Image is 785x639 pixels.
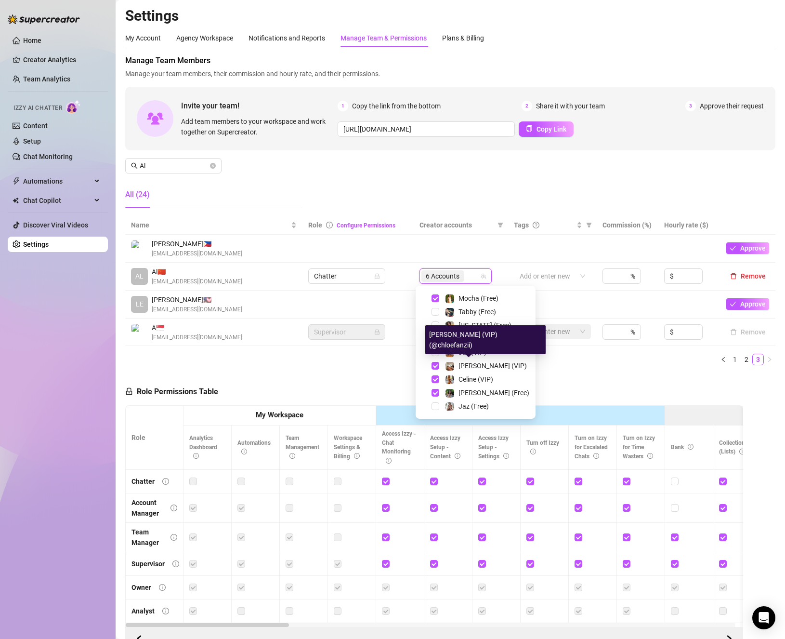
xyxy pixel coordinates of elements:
a: Configure Permissions [337,222,395,229]
span: Turn off Izzy [526,439,559,455]
span: thunderbolt [13,177,20,185]
span: info-circle [162,478,169,485]
span: filter [496,218,505,232]
span: question-circle [533,222,539,228]
span: Manage your team members, their commission and hourly rate, and their permissions. [125,68,775,79]
span: info-circle [455,453,460,459]
div: Owner [131,582,151,593]
button: right [764,354,775,365]
span: Turn on Izzy for Time Wasters [623,435,655,460]
span: Tabby (Free) [458,308,496,316]
img: A [131,324,147,340]
span: left [720,357,726,362]
span: Chatter [314,269,379,283]
div: Agency Workspace [176,33,233,43]
span: info-circle [162,608,169,614]
span: Tags [514,220,529,230]
span: Select tree node [432,389,439,397]
span: check [730,301,736,307]
div: Team Manager [131,527,163,548]
h5: Role Permissions Table [125,386,218,398]
span: Bank [671,444,693,451]
span: filter [584,218,594,232]
span: info-circle [172,560,179,567]
span: 2 [522,101,532,111]
div: Account Manager [131,497,163,519]
span: info-circle [386,458,392,464]
a: 3 [753,354,763,365]
a: Chat Monitoring [23,153,73,160]
span: Approve their request [700,101,764,111]
th: Hourly rate ($) [658,216,720,235]
div: Manage Team & Permissions [340,33,427,43]
div: My Account [125,33,161,43]
img: Chloe (Free) [445,389,454,398]
span: [PERSON_NAME] (VIP) [458,362,527,370]
span: search [131,162,138,169]
span: close-circle [210,163,216,169]
span: info-circle [739,449,745,454]
a: Home [23,37,41,44]
span: info-circle [159,584,166,591]
span: Collections (Lists) [719,439,748,455]
span: info-circle [354,453,360,459]
span: Analytics Dashboard [189,435,217,460]
span: Name [131,220,289,230]
span: Access Izzy - Chat Monitoring [382,430,416,465]
img: Chat Copilot [13,197,19,204]
span: Izzy AI Chatter [13,104,62,113]
span: delete [730,273,737,280]
button: Approve [726,242,769,254]
img: logo-BBDzfeDw.svg [8,14,80,24]
span: lock [125,387,133,395]
img: Dan [131,240,147,256]
img: Mocha (Free) [445,294,454,303]
span: Approve [740,244,766,252]
span: Select tree node [432,375,439,383]
span: Turn on Izzy for Escalated Chats [575,435,608,460]
span: Team Management [286,435,319,460]
span: Copy the link from the bottom [352,101,441,111]
span: Role [308,221,322,229]
span: info-circle [593,453,599,459]
img: Chloe (VIP) [445,362,454,371]
a: Team Analytics [23,75,70,83]
img: AI Chatter [66,100,81,114]
th: Role [126,406,183,470]
span: info-circle [170,534,177,541]
div: Supervisor [131,559,165,569]
span: info-circle [241,449,247,454]
th: Commission (%) [597,216,659,235]
button: Remove [726,270,770,282]
span: Select tree node [432,294,439,302]
span: info-circle [193,453,199,459]
span: A 🇸🇬 [152,322,242,333]
span: filter [586,222,592,228]
span: Supervisor [314,325,379,339]
span: [EMAIL_ADDRESS][DOMAIN_NAME] [152,305,242,314]
a: Content [23,122,48,130]
span: Chat Copilot [23,193,92,208]
strong: My Workspace [256,411,303,419]
span: Manage Team Members [125,55,775,67]
li: Next Page [764,354,775,365]
span: info-circle [530,449,536,454]
span: [PERSON_NAME] 🇺🇸 [152,294,242,305]
li: 3 [752,354,764,365]
span: 6 Accounts [426,271,459,281]
input: Search members [140,160,208,171]
div: Analyst [131,606,155,616]
span: [US_STATE] (Free) [458,321,511,329]
img: Georgia (Free) [445,321,454,330]
span: Select tree node [432,321,439,329]
span: Add team members to your workspace and work together on Supercreator. [181,116,334,137]
div: All (24) [125,189,150,200]
a: 1 [730,354,740,365]
a: Setup [23,137,41,145]
li: Previous Page [718,354,729,365]
h2: Settings [125,7,775,25]
span: Share it with your team [536,101,605,111]
span: Access Izzy Setup - Content [430,435,460,460]
span: Select tree node [432,402,439,410]
div: Open Intercom Messenger [752,606,775,629]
